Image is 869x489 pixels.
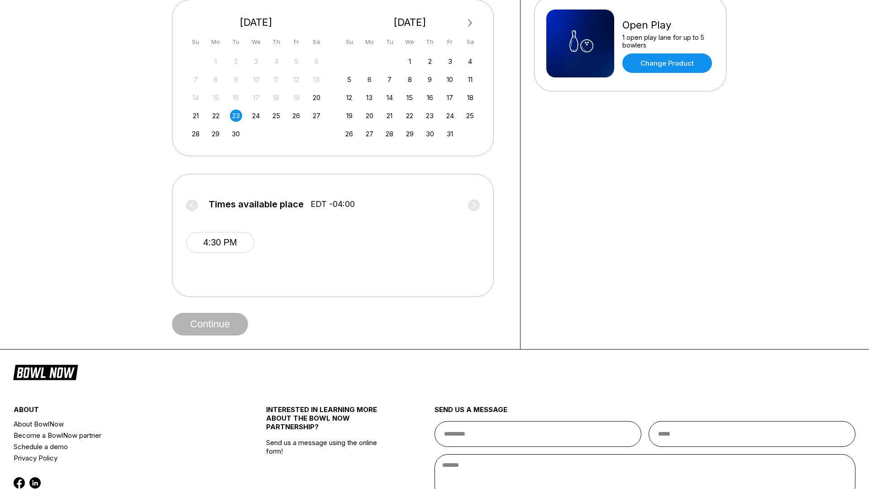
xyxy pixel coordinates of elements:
div: Choose Wednesday, October 29th, 2025 [404,128,416,140]
button: 4:30 PM [186,232,254,253]
div: Choose Sunday, October 5th, 2025 [343,73,355,86]
div: Not available Saturday, September 13th, 2025 [310,73,323,86]
div: Choose Thursday, September 25th, 2025 [270,110,282,122]
div: Choose Friday, September 26th, 2025 [290,110,302,122]
div: Not available Sunday, September 7th, 2025 [190,73,202,86]
div: Fr [444,36,456,48]
div: Choose Friday, October 17th, 2025 [444,91,456,104]
div: Not available Saturday, September 6th, 2025 [310,55,323,67]
div: Choose Tuesday, October 21st, 2025 [383,110,396,122]
div: INTERESTED IN LEARNING MORE ABOUT THE BOWL NOW PARTNERSHIP? [266,405,392,438]
div: Not available Thursday, September 18th, 2025 [270,91,282,104]
div: send us a message [434,405,855,421]
div: We [404,36,416,48]
div: Not available Monday, September 8th, 2025 [210,73,222,86]
div: Choose Saturday, October 18th, 2025 [464,91,476,104]
div: [DATE] [186,16,326,29]
div: Not available Tuesday, September 9th, 2025 [230,73,242,86]
div: Su [190,36,202,48]
div: Not available Friday, September 19th, 2025 [290,91,302,104]
div: Choose Thursday, October 9th, 2025 [424,73,436,86]
div: Choose Monday, September 22nd, 2025 [210,110,222,122]
a: Become a BowlNow partner [14,430,224,441]
div: Mo [363,36,376,48]
div: Th [270,36,282,48]
div: Not available Wednesday, September 17th, 2025 [250,91,262,104]
div: Choose Thursday, October 30th, 2025 [424,128,436,140]
div: Not available Monday, September 15th, 2025 [210,91,222,104]
div: Choose Thursday, October 2nd, 2025 [424,55,436,67]
div: Choose Tuesday, October 7th, 2025 [383,73,396,86]
div: Not available Tuesday, September 2nd, 2025 [230,55,242,67]
div: Th [424,36,436,48]
div: Choose Friday, October 31st, 2025 [444,128,456,140]
div: Mo [210,36,222,48]
div: Choose Wednesday, October 8th, 2025 [404,73,416,86]
div: We [250,36,262,48]
div: Su [343,36,355,48]
div: Choose Sunday, October 12th, 2025 [343,91,355,104]
a: Schedule a demo [14,441,224,452]
div: Not available Tuesday, September 16th, 2025 [230,91,242,104]
img: Open Play [546,10,614,77]
div: Choose Tuesday, September 30th, 2025 [230,128,242,140]
div: Not available Thursday, September 11th, 2025 [270,73,282,86]
div: month 2025-09 [188,54,324,140]
div: Choose Saturday, September 20th, 2025 [310,91,323,104]
div: Choose Saturday, October 25th, 2025 [464,110,476,122]
div: Choose Sunday, September 21st, 2025 [190,110,202,122]
div: Choose Saturday, September 27th, 2025 [310,110,323,122]
div: Choose Tuesday, October 14th, 2025 [383,91,396,104]
div: Open Play [622,19,714,31]
div: Choose Wednesday, September 24th, 2025 [250,110,262,122]
div: Choose Monday, September 29th, 2025 [210,128,222,140]
div: Choose Wednesday, October 15th, 2025 [404,91,416,104]
div: Choose Sunday, October 19th, 2025 [343,110,355,122]
div: Choose Monday, October 6th, 2025 [363,73,376,86]
div: Choose Monday, October 20th, 2025 [363,110,376,122]
div: Choose Sunday, September 28th, 2025 [190,128,202,140]
a: Change Product [622,53,712,73]
div: Choose Tuesday, September 23rd, 2025 [230,110,242,122]
div: Not available Friday, September 5th, 2025 [290,55,302,67]
div: month 2025-10 [342,54,478,140]
div: Not available Friday, September 12th, 2025 [290,73,302,86]
a: About BowlNow [14,418,224,430]
div: Choose Thursday, October 23rd, 2025 [424,110,436,122]
div: Not available Monday, September 1st, 2025 [210,55,222,67]
span: Times available place [209,199,304,209]
div: Choose Friday, October 10th, 2025 [444,73,456,86]
div: about [14,405,224,418]
div: Choose Monday, October 13th, 2025 [363,91,376,104]
div: Tu [230,36,242,48]
a: Privacy Policy [14,452,224,464]
div: Choose Saturday, October 11th, 2025 [464,73,476,86]
div: Choose Wednesday, October 22nd, 2025 [404,110,416,122]
span: EDT -04:00 [310,199,355,209]
div: Choose Tuesday, October 28th, 2025 [383,128,396,140]
div: Not available Wednesday, September 3rd, 2025 [250,55,262,67]
div: Not available Sunday, September 14th, 2025 [190,91,202,104]
div: Choose Friday, October 24th, 2025 [444,110,456,122]
div: Choose Sunday, October 26th, 2025 [343,128,355,140]
div: Choose Monday, October 27th, 2025 [363,128,376,140]
div: Sa [310,36,323,48]
div: Fr [290,36,302,48]
div: 1 open play lane for up to 5 bowlers [622,34,714,49]
div: Not available Thursday, September 4th, 2025 [270,55,282,67]
div: Tu [383,36,396,48]
button: Next Month [463,16,477,30]
div: Choose Wednesday, October 1st, 2025 [404,55,416,67]
div: Choose Thursday, October 16th, 2025 [424,91,436,104]
div: [DATE] [340,16,480,29]
div: Sa [464,36,476,48]
div: Not available Wednesday, September 10th, 2025 [250,73,262,86]
div: Choose Friday, October 3rd, 2025 [444,55,456,67]
div: Choose Saturday, October 4th, 2025 [464,55,476,67]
